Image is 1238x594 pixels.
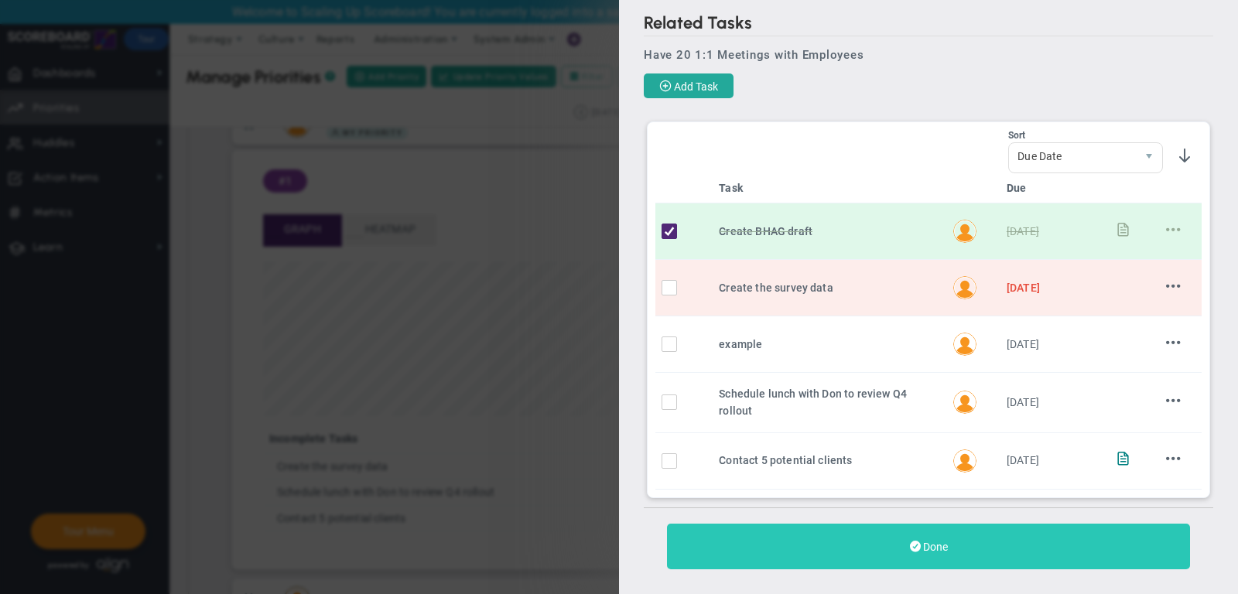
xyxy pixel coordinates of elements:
div: example [719,336,936,353]
img: Hannah Dogru [953,220,976,243]
span: select [1136,143,1162,172]
div: Sort [1008,130,1163,141]
img: Hannah Dogru [953,449,976,473]
div: Schedule lunch with Don to review Q4 rollout [719,385,936,420]
h2: Related Tasks [644,12,1213,36]
th: Task [713,173,942,203]
div: Contact 5 potential clients [719,452,936,469]
img: Hannah Dogru [953,276,976,299]
div: Create the survey data [719,279,936,296]
span: [DATE] [1007,282,1040,294]
img: James Miller [953,333,976,356]
span: [DATE] [1007,454,1039,466]
button: Done [667,524,1190,569]
button: Add Task [644,73,734,98]
span: [DATE] [1007,338,1039,350]
img: Hannah Dogru [953,391,976,414]
span: Due Date [1009,143,1136,169]
span: [DATE] [1007,396,1039,408]
th: Due [1000,173,1086,203]
span: Add Task [674,80,718,93]
div: Create BHAG draft [719,223,936,240]
span: [DATE] [1007,225,1039,237]
span: Done [923,541,948,553]
span: Have 20 1:1 Meetings with Employees [644,48,864,62]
